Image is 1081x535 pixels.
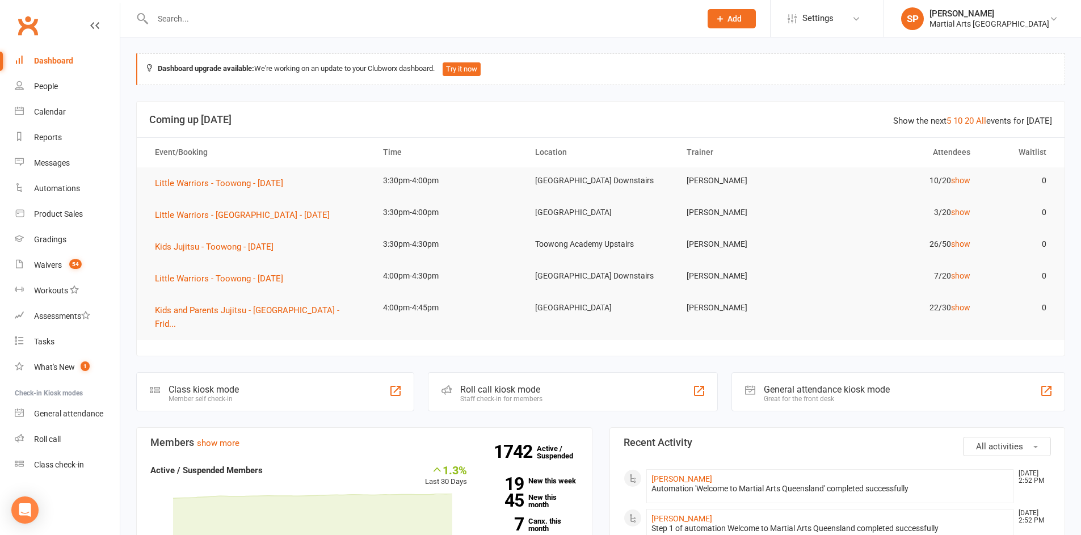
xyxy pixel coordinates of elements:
[965,116,974,126] a: 20
[893,114,1052,128] div: Show the next events for [DATE]
[158,64,254,73] strong: Dashboard upgrade available:
[155,273,283,284] span: Little Warriors - Toowong - [DATE]
[976,441,1023,452] span: All activities
[155,208,338,222] button: Little Warriors - [GEOGRAPHIC_DATA] - [DATE]
[34,435,61,444] div: Roll call
[15,427,120,452] a: Roll call
[901,7,924,30] div: SP
[11,496,39,524] div: Open Intercom Messenger
[15,329,120,355] a: Tasks
[373,138,525,167] th: Time
[676,167,828,194] td: [PERSON_NAME]
[150,437,578,448] h3: Members
[15,401,120,427] a: General attendance kiosk mode
[981,199,1057,226] td: 0
[460,395,542,403] div: Staff check-in for members
[34,311,90,321] div: Assessments
[373,263,525,289] td: 4:00pm-4:30pm
[981,263,1057,289] td: 0
[15,176,120,201] a: Automations
[34,260,62,269] div: Waivers
[651,514,712,523] a: [PERSON_NAME]
[155,272,291,285] button: Little Warriors - Toowong - [DATE]
[525,167,677,194] td: [GEOGRAPHIC_DATA] Downstairs
[981,138,1057,167] th: Waitlist
[150,465,263,475] strong: Active / Suspended Members
[651,524,1009,533] div: Step 1 of automation Welcome to Martial Arts Queensland completed successfully
[15,252,120,278] a: Waivers 54
[34,337,54,346] div: Tasks
[802,6,834,31] span: Settings
[34,133,62,142] div: Reports
[981,231,1057,258] td: 0
[651,484,1009,494] div: Automation 'Welcome to Martial Arts Queensland' completed successfully
[963,437,1051,456] button: All activities
[676,199,828,226] td: [PERSON_NAME]
[676,263,828,289] td: [PERSON_NAME]
[484,475,524,492] strong: 19
[34,460,84,469] div: Class check-in
[676,138,828,167] th: Trainer
[34,107,66,116] div: Calendar
[525,263,677,289] td: [GEOGRAPHIC_DATA] Downstairs
[525,138,677,167] th: Location
[15,150,120,176] a: Messages
[676,294,828,321] td: [PERSON_NAME]
[15,48,120,74] a: Dashboard
[1013,470,1050,485] time: [DATE] 2:52 PM
[764,395,890,403] div: Great for the front desk
[976,116,986,126] a: All
[624,437,1051,448] h3: Recent Activity
[34,56,73,65] div: Dashboard
[69,259,82,269] span: 54
[951,208,970,217] a: show
[828,294,981,321] td: 22/30
[155,210,330,220] span: Little Warriors - [GEOGRAPHIC_DATA] - [DATE]
[34,184,80,193] div: Automations
[373,167,525,194] td: 3:30pm-4:00pm
[15,74,120,99] a: People
[34,235,66,244] div: Gradings
[484,492,524,509] strong: 45
[81,361,90,371] span: 1
[155,304,363,331] button: Kids and Parents Jujitsu - [GEOGRAPHIC_DATA] - Frid...
[34,409,103,418] div: General attendance
[145,138,373,167] th: Event/Booking
[764,384,890,395] div: General attendance kiosk mode
[373,231,525,258] td: 3:30pm-4:30pm
[953,116,962,126] a: 10
[708,9,756,28] button: Add
[929,9,1049,19] div: [PERSON_NAME]
[34,209,83,218] div: Product Sales
[828,231,981,258] td: 26/50
[15,452,120,478] a: Class kiosk mode
[484,516,524,533] strong: 7
[494,443,537,460] strong: 1742
[981,167,1057,194] td: 0
[981,294,1057,321] td: 0
[425,464,467,476] div: 1.3%
[34,82,58,91] div: People
[425,464,467,488] div: Last 30 Days
[197,438,239,448] a: show more
[149,11,693,27] input: Search...
[169,395,239,403] div: Member self check-in
[155,305,339,329] span: Kids and Parents Jujitsu - [GEOGRAPHIC_DATA] - Frid...
[951,176,970,185] a: show
[15,227,120,252] a: Gradings
[828,138,981,167] th: Attendees
[149,114,1052,125] h3: Coming up [DATE]
[951,239,970,248] a: show
[727,14,742,23] span: Add
[34,158,70,167] div: Messages
[136,53,1065,85] div: We're working on an update to your Clubworx dashboard.
[525,231,677,258] td: Toowong Academy Upstairs
[443,62,481,76] button: Try it now
[676,231,828,258] td: [PERSON_NAME]
[484,477,578,485] a: 19New this week
[828,167,981,194] td: 10/20
[929,19,1049,29] div: Martial Arts [GEOGRAPHIC_DATA]
[34,363,75,372] div: What's New
[947,116,951,126] a: 5
[525,294,677,321] td: [GEOGRAPHIC_DATA]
